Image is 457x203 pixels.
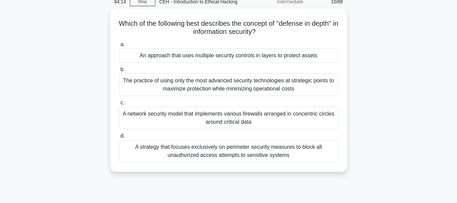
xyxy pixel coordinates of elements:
span: a. [120,41,125,47]
div: A strategy that focuses exclusively on perimeter security measures to block all unauthorized acce... [119,140,338,162]
h5: Which of the following best describes the concept of "defense in depth" in information security? [118,19,339,36]
span: d. [120,133,125,139]
div: The practice of using only the most advanced security technologies at strategic points to maximiz... [119,74,338,96]
div: A network security model that implements various firewalls arranged in concentric circles around ... [119,107,338,129]
span: b. [120,66,125,72]
div: An approach that uses multiple security controls in layers to protect assets [119,48,338,63]
span: c. [120,100,124,105]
